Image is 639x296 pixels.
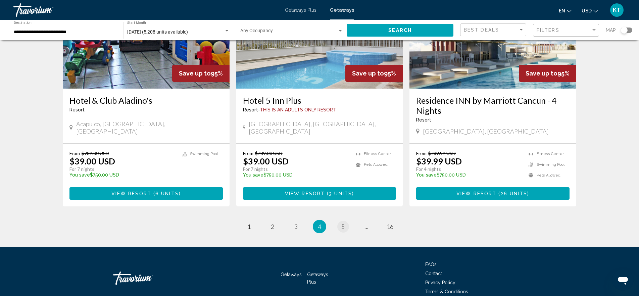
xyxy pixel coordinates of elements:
span: USD [582,8,592,13]
span: You save [243,172,263,178]
a: Getaways [330,7,354,13]
span: 5 [341,223,345,230]
span: [GEOGRAPHIC_DATA], [GEOGRAPHIC_DATA] [423,128,549,135]
span: 6 units [155,191,179,196]
p: $39.00 USD [243,156,289,166]
span: Save up to [179,70,211,77]
span: ( ) [325,191,354,196]
button: User Menu [608,3,626,17]
p: $39.99 USD [416,156,462,166]
span: - [258,107,260,112]
button: Filter [533,23,599,37]
button: Change currency [582,6,598,15]
span: 2 [271,223,274,230]
a: Getaways [281,272,302,277]
span: 3 [294,223,298,230]
a: Travorium [113,268,180,288]
span: [DATE] (5,208 units available) [127,29,188,35]
p: $750.00 USD [69,172,175,178]
p: $750.00 USD [243,172,349,178]
span: 4 [318,223,321,230]
p: For 4 nights [416,166,522,172]
span: Map [606,26,616,35]
span: Resort [69,107,85,112]
span: From [69,150,80,156]
span: Fitness Center [537,152,564,156]
p: For 7 nights [243,166,349,172]
span: Best Deals [464,27,499,33]
span: [GEOGRAPHIC_DATA], [GEOGRAPHIC_DATA], [GEOGRAPHIC_DATA] [249,120,396,135]
a: Contact [425,271,442,276]
span: ... [364,223,368,230]
span: 3 units [329,191,352,196]
iframe: Button to launch messaging window [612,269,634,291]
span: $789.00 USD [255,150,283,156]
span: en [559,8,565,13]
span: You save [416,172,437,178]
button: Change language [559,6,572,15]
div: 95% [345,65,403,82]
span: 26 units [500,191,527,196]
p: $750.00 USD [416,172,522,178]
span: View Resort [285,191,325,196]
button: View Resort(3 units) [243,187,396,200]
a: Getaways Plus [307,272,328,285]
span: From [243,150,253,156]
span: ( ) [496,191,529,196]
span: View Resort [111,191,151,196]
span: 16 [387,223,393,230]
span: From [416,150,427,156]
a: Residence INN by Marriott Cancun - 4 Nights [416,95,570,115]
span: You save [69,172,90,178]
span: Save up to [352,70,384,77]
span: This is an adults only resort [260,107,336,112]
span: ( ) [151,191,181,196]
button: View Resort(6 units) [69,187,223,200]
mat-select: Sort by [464,27,524,33]
span: $789.00 USD [82,150,109,156]
a: FAQs [425,262,437,267]
p: $39.00 USD [69,156,115,166]
span: Pets Allowed [537,173,560,178]
div: 95% [172,65,230,82]
span: Acapulco, [GEOGRAPHIC_DATA], [GEOGRAPHIC_DATA] [76,120,223,135]
a: Getaways Plus [285,7,316,13]
span: Resort [243,107,258,112]
p: For 7 nights [69,166,175,172]
span: KT [613,7,621,13]
button: View Resort(26 units) [416,187,570,200]
a: Hotel & Club Aladino's [69,95,223,105]
span: View Resort [456,191,496,196]
a: Hotel 5 Inn Plus [243,95,396,105]
a: Terms & Conditions [425,289,468,294]
span: Search [388,28,412,33]
span: Filters [537,28,559,33]
span: Fitness Center [364,152,391,156]
a: Travorium [13,3,278,17]
a: Privacy Policy [425,280,455,285]
span: Resort [416,117,431,122]
span: Swimming Pool [537,162,564,167]
button: Search [347,24,453,36]
span: $789.99 USD [428,150,456,156]
span: Pets Allowed [364,162,388,167]
span: Swimming Pool [190,152,218,156]
ul: Pagination [63,220,576,233]
div: 95% [519,65,576,82]
span: 1 [247,223,251,230]
span: Save up to [526,70,557,77]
